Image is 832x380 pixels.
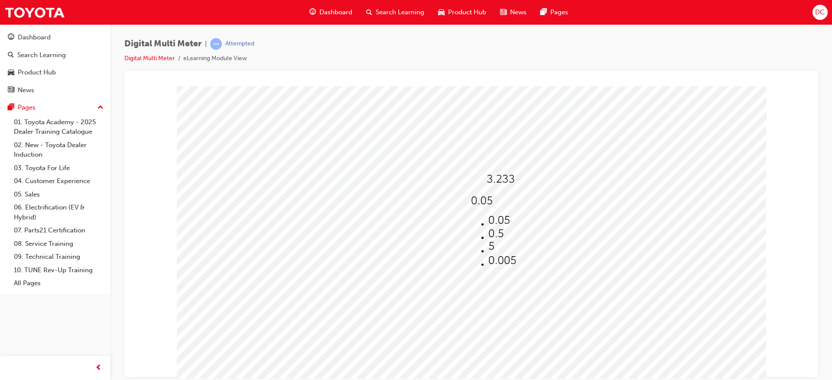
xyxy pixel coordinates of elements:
[10,201,107,224] a: 06. Electrification (EV & Hybrid)
[183,54,247,64] li: eLearning Module View
[309,7,316,18] span: guage-icon
[510,7,526,17] span: News
[340,109,361,121] img: DCTnSu6HVWwimPBhVYsJHUVCYnozMzMzzwyAE8ggnW7o0Oh7AAAAAElFTkSuQmCC
[8,52,14,59] span: search-icon
[319,7,352,17] span: Dashboard
[10,277,107,290] a: All Pages
[815,7,825,17] span: DC
[225,40,254,48] div: Attempted
[357,142,373,154] img: yLxtG4fbqPYAAAAASUVORK5CYII=
[10,138,107,161] a: 02. New - Toyota Dealer Induction
[355,87,383,99] img: B8A4BOTOcv0ZnjozQAAAABJRU5ErkJggg==
[540,7,547,18] span: pages-icon
[124,39,201,49] span: Digital Multi Meter
[366,7,372,18] span: search-icon
[8,69,14,77] span: car-icon
[448,7,486,17] span: Product Hub
[10,264,107,277] a: 10. TUNE Rev-Up Training
[210,38,222,50] span: learningRecordVerb_ATTEMPT-icon
[357,129,379,140] img: DCTnSu6HVWwimPBhVYsJHUVCYnozMzMzzwyAE8ggnW7o0Oh7AAAAAElFTkSuQmCC
[8,104,14,112] span: pages-icon
[124,55,175,62] a: Digital Multi Meter
[3,100,107,116] button: Pages
[3,29,107,45] a: Dashboard
[18,103,36,113] div: Pages
[10,161,107,175] a: 03. Toyota For Life
[376,7,424,17] span: Search Learning
[8,34,14,42] span: guage-icon
[493,3,533,21] a: news-iconNews
[17,50,66,60] div: Search Learning
[431,3,493,21] a: car-iconProduct Hub
[357,155,363,167] img: ZEGcAAAAASUVORK5CYII=
[3,28,107,100] button: DashboardSearch LearningProduct HubNews
[359,3,431,21] a: search-iconSearch Learning
[812,5,828,20] button: DC
[10,237,107,251] a: 08. Service Training
[18,68,56,77] div: Product Hub
[533,3,575,21] a: pages-iconPages
[3,64,107,81] a: Product Hub
[3,82,107,98] a: News
[95,363,102,374] span: prev-icon
[550,7,568,17] span: Pages
[97,102,104,113] span: up-icon
[357,169,385,180] img: xu5OZEAAAAASUVORK5CYII=
[302,3,359,21] a: guage-iconDashboard
[500,7,507,18] span: news-icon
[10,188,107,201] a: 05. Sales
[205,39,207,49] span: |
[10,116,107,138] a: 01. Toyota Academy - 2025 Dealer Training Catalogue
[18,32,51,42] div: Dashboard
[10,250,107,264] a: 09. Technical Training
[3,47,107,63] a: Search Learning
[8,87,14,94] span: news-icon
[438,7,445,18] span: car-icon
[10,174,107,188] a: 04. Customer Experience
[18,85,34,95] div: News
[10,224,107,237] a: 07. Parts21 Certification
[4,3,65,22] img: Trak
